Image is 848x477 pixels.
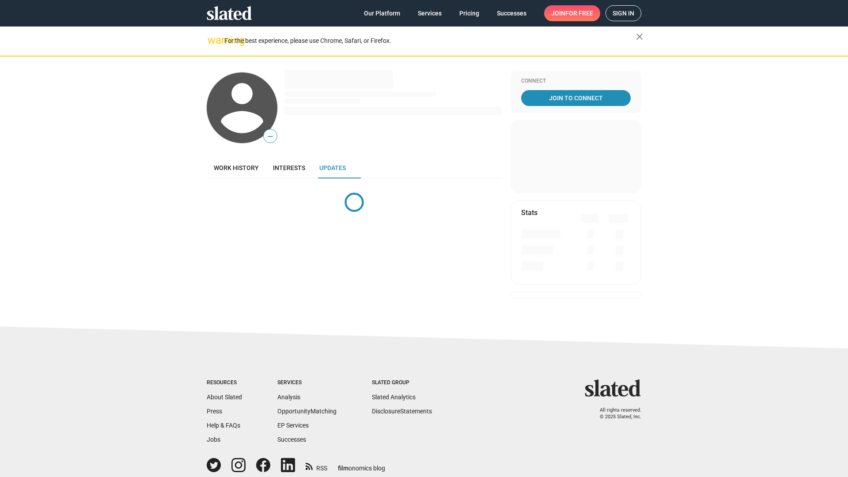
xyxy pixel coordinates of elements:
a: filmonomics blog [338,457,385,473]
mat-icon: warning [208,35,218,45]
a: Jobs [207,436,220,443]
span: Successes [497,5,526,21]
a: About Slated [207,394,242,401]
span: Join To Connect [523,90,629,106]
span: Pricing [459,5,479,21]
mat-card-title: Stats [521,208,538,217]
div: Resources [207,379,242,386]
div: Services [277,379,337,386]
a: Join To Connect [521,90,631,106]
a: Successes [490,5,534,21]
span: Join [551,5,593,21]
a: Analysis [277,394,300,401]
a: Updates [312,157,353,178]
p: All rights reserved. © 2025 Slated, Inc. [591,407,641,420]
span: Services [418,5,442,21]
a: Joinfor free [544,5,600,21]
a: DisclosureStatements [372,408,432,415]
span: Updates [319,164,346,171]
span: Sign in [613,6,634,21]
a: Pricing [452,5,486,21]
a: OpportunityMatching [277,408,337,415]
span: film [338,465,348,472]
a: Help & FAQs [207,422,240,429]
div: Slated Group [372,379,432,386]
a: Successes [277,436,306,443]
span: Work history [214,164,259,171]
span: Our Platform [364,5,400,21]
a: Sign in [606,5,641,21]
a: Our Platform [357,5,407,21]
a: Services [411,5,449,21]
a: Work history [207,157,266,178]
a: Slated Analytics [372,394,416,401]
span: — [264,131,277,142]
a: Press [207,408,222,415]
a: EP Services [277,422,309,429]
span: for free [565,5,593,21]
div: Connect [521,78,631,85]
div: For the best experience, please use Chrome, Safari, or Firefox. [224,35,636,47]
a: RSS [306,459,327,473]
a: Interests [266,157,312,178]
span: Interests [273,164,305,171]
mat-icon: close [634,31,645,42]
